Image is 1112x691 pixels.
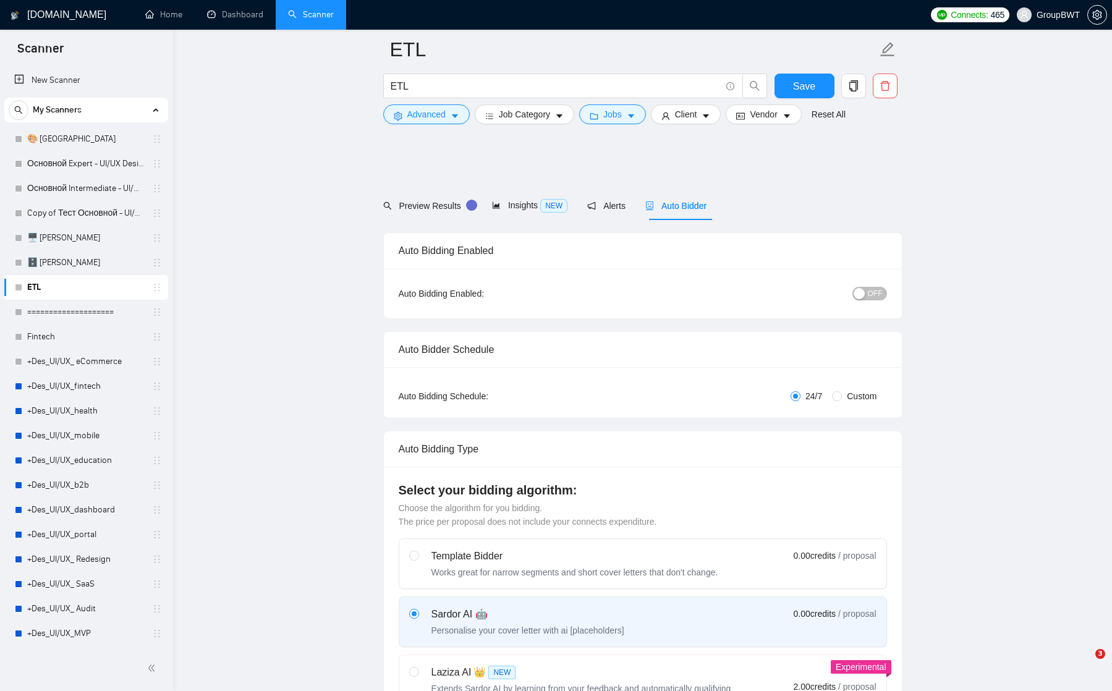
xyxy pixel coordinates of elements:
[991,8,1004,22] span: 465
[383,201,392,210] span: search
[27,250,145,275] a: 🗄️ [PERSON_NAME]
[27,176,145,201] a: Основной Intermediate - UI/UX Designer
[152,307,162,317] span: holder
[540,199,567,213] span: NEW
[152,505,162,515] span: holder
[726,104,801,124] button: idcardVendorcaret-down
[1087,10,1107,20] a: setting
[431,665,741,680] div: Laziza AI
[27,374,145,399] a: +Des_UI/UX_fintech
[27,226,145,250] a: 🖥️ [PERSON_NAME]
[726,82,734,90] span: info-circle
[645,201,707,211] span: Auto Bidder
[873,80,897,91] span: delete
[27,151,145,176] a: Основной Expert - UI/UX Designer
[485,111,494,121] span: bars
[152,579,162,589] span: holder
[152,604,162,614] span: holder
[603,108,622,121] span: Jobs
[27,349,145,374] a: +Des_UI/UX_ eCommerce
[27,572,145,596] a: +Des_UI/UX_ SaaS
[661,111,670,121] span: user
[14,68,158,93] a: New Scanner
[555,111,564,121] span: caret-down
[812,108,846,121] a: Reset All
[27,621,145,646] a: +Des_UI/UX_MVP
[27,275,145,300] a: ETL
[736,111,745,121] span: idcard
[394,111,402,121] span: setting
[152,480,162,490] span: holder
[783,111,791,121] span: caret-down
[152,233,162,243] span: holder
[383,201,472,211] span: Preview Results
[152,332,162,342] span: holder
[492,201,501,210] span: area-chart
[431,549,718,564] div: Template Bidder
[466,200,477,211] div: Tooltip anchor
[152,431,162,441] span: holder
[399,287,561,300] div: Auto Bidding Enabled:
[399,431,887,467] div: Auto Bidding Type
[951,8,988,22] span: Connects:
[27,399,145,423] a: +Des_UI/UX_health
[645,201,654,210] span: robot
[800,389,827,403] span: 24/7
[152,357,162,367] span: holder
[207,9,263,20] a: dashboardDashboard
[27,423,145,448] a: +Des_UI/UX_mobile
[391,78,721,94] input: Search Freelance Jobs...
[11,6,19,25] img: logo
[627,111,635,121] span: caret-down
[4,68,168,93] li: New Scanner
[152,282,162,292] span: holder
[868,287,883,300] span: OFF
[9,106,28,114] span: search
[7,40,74,66] span: Scanner
[1070,649,1100,679] iframe: Intercom live chat
[27,324,145,349] a: Fintech
[152,406,162,416] span: holder
[702,111,710,121] span: caret-down
[590,111,598,121] span: folder
[152,456,162,465] span: holder
[399,481,887,499] h4: Select your bidding algorithm:
[793,78,815,94] span: Save
[838,549,876,562] span: / proposal
[27,596,145,621] a: +Des_UI/UX_ Audit
[880,41,896,57] span: edit
[152,381,162,391] span: holder
[152,184,162,193] span: holder
[9,100,28,120] button: search
[675,108,697,121] span: Client
[152,134,162,144] span: holder
[27,448,145,473] a: +Des_UI/UX_education
[152,530,162,540] span: holder
[27,300,145,324] a: ====================
[587,201,626,211] span: Alerts
[842,389,881,403] span: Custom
[152,629,162,638] span: holder
[27,127,145,151] a: 🎨 [GEOGRAPHIC_DATA]
[492,200,567,210] span: Insights
[431,624,624,637] div: Personalise your cover letter with ai [placeholders]
[794,607,836,621] span: 0.00 credits
[145,9,182,20] a: homeHome
[842,80,865,91] span: copy
[836,662,886,672] span: Experimental
[383,104,470,124] button: settingAdvancedcaret-down
[27,547,145,572] a: +Des_UI/UX_ Redesign
[1088,10,1106,20] span: setting
[152,554,162,564] span: holder
[152,208,162,218] span: holder
[451,111,459,121] span: caret-down
[431,607,624,622] div: Sardor AI 🤖
[937,10,947,20] img: upwork-logo.png
[579,104,646,124] button: folderJobscaret-down
[27,473,145,498] a: +Des_UI/UX_b2b
[431,566,718,579] div: Works great for narrow segments and short cover letters that don't change.
[27,522,145,547] a: +Des_UI/UX_portal
[743,80,766,91] span: search
[147,662,159,674] span: double-left
[1095,649,1105,659] span: 3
